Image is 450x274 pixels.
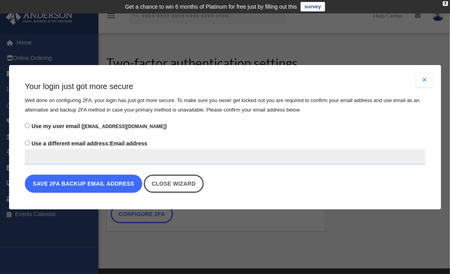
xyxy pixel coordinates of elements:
[25,175,142,193] button: Save 2FA backup email address
[25,138,425,165] label: Email address
[144,175,204,193] a: Close wizard
[25,96,425,115] p: Well done on configuring 2FA, your login has just got more secure. To make sure you never get loc...
[32,140,110,147] span: Use a different email address:
[416,73,433,87] button: Close modal
[25,81,425,92] h3: Your login just got more secure
[301,2,325,11] a: survey
[25,140,30,145] input: Use a different email address:Email address
[443,1,448,6] div: close
[125,2,297,11] div: Get a chance to win 6 months of Platinum for free just by filling out this
[83,124,165,129] small: [EMAIL_ADDRESS][DOMAIN_NAME]
[25,123,30,128] input: Use my user email ([EMAIL_ADDRESS][DOMAIN_NAME])
[25,149,425,165] input: Use a different email address:Email address
[32,123,167,129] span: Use my user email ( )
